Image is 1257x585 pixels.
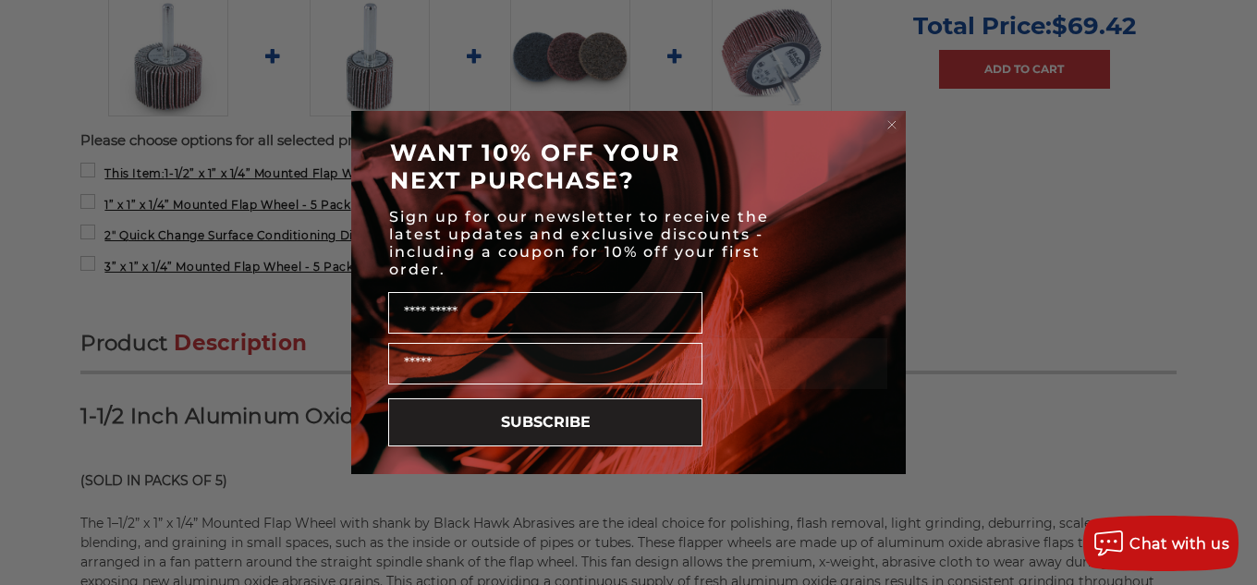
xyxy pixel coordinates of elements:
button: Chat with us [1083,516,1239,571]
span: Chat with us [1129,535,1229,553]
input: Email [388,343,702,384]
span: WANT 10% OFF YOUR NEXT PURCHASE? [390,139,680,194]
button: Close dialog [883,116,901,134]
button: SUBSCRIBE [388,398,702,446]
span: Sign up for our newsletter to receive the latest updates and exclusive discounts - including a co... [389,208,769,278]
